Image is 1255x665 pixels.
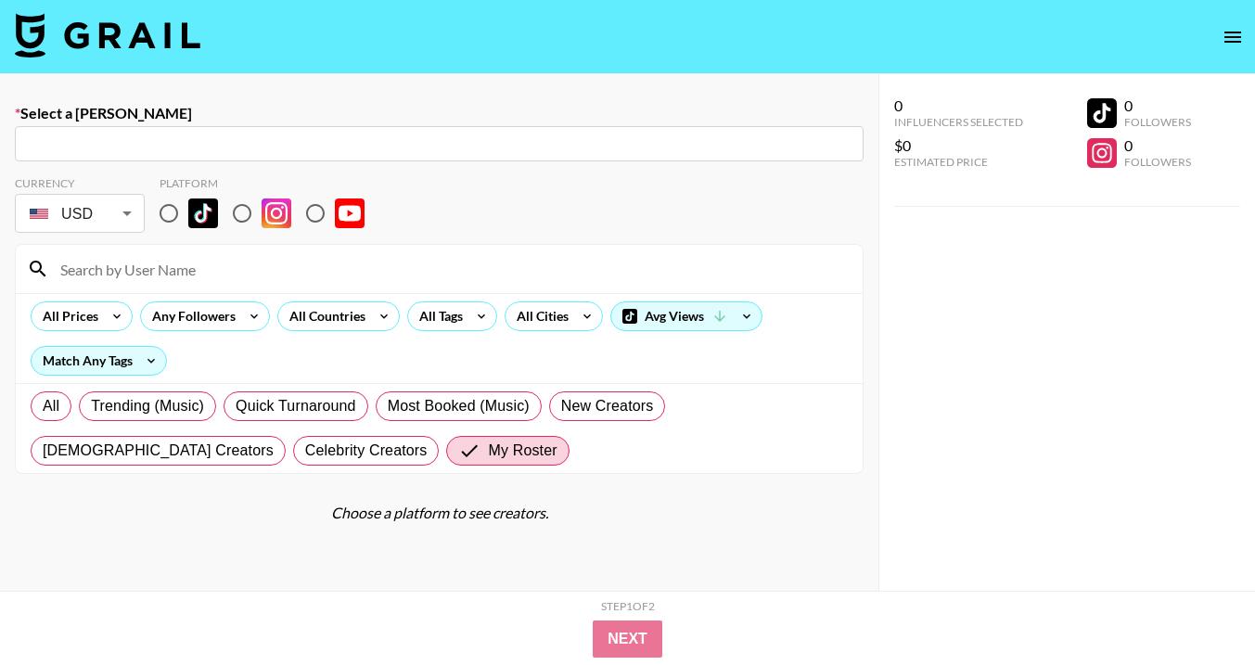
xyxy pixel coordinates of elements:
[32,347,166,375] div: Match Any Tags
[305,440,428,462] span: Celebrity Creators
[335,198,365,228] img: YouTube
[160,176,379,190] div: Platform
[19,198,141,230] div: USD
[15,104,864,122] label: Select a [PERSON_NAME]
[601,599,655,613] div: Step 1 of 2
[43,440,274,462] span: [DEMOGRAPHIC_DATA] Creators
[593,620,662,658] button: Next
[32,302,102,330] div: All Prices
[408,302,467,330] div: All Tags
[1124,136,1191,155] div: 0
[141,302,239,330] div: Any Followers
[15,13,200,58] img: Grail Talent
[1214,19,1251,56] button: open drawer
[894,136,1023,155] div: $0
[488,440,557,462] span: My Roster
[43,395,59,417] span: All
[388,395,530,417] span: Most Booked (Music)
[894,96,1023,115] div: 0
[15,176,145,190] div: Currency
[278,302,369,330] div: All Countries
[188,198,218,228] img: TikTok
[611,302,762,330] div: Avg Views
[894,155,1023,169] div: Estimated Price
[1124,155,1191,169] div: Followers
[49,254,852,284] input: Search by User Name
[1124,96,1191,115] div: 0
[561,395,654,417] span: New Creators
[91,395,204,417] span: Trending (Music)
[236,395,356,417] span: Quick Turnaround
[15,504,864,522] div: Choose a platform to see creators.
[262,198,291,228] img: Instagram
[894,115,1023,129] div: Influencers Selected
[1124,115,1191,129] div: Followers
[506,302,572,330] div: All Cities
